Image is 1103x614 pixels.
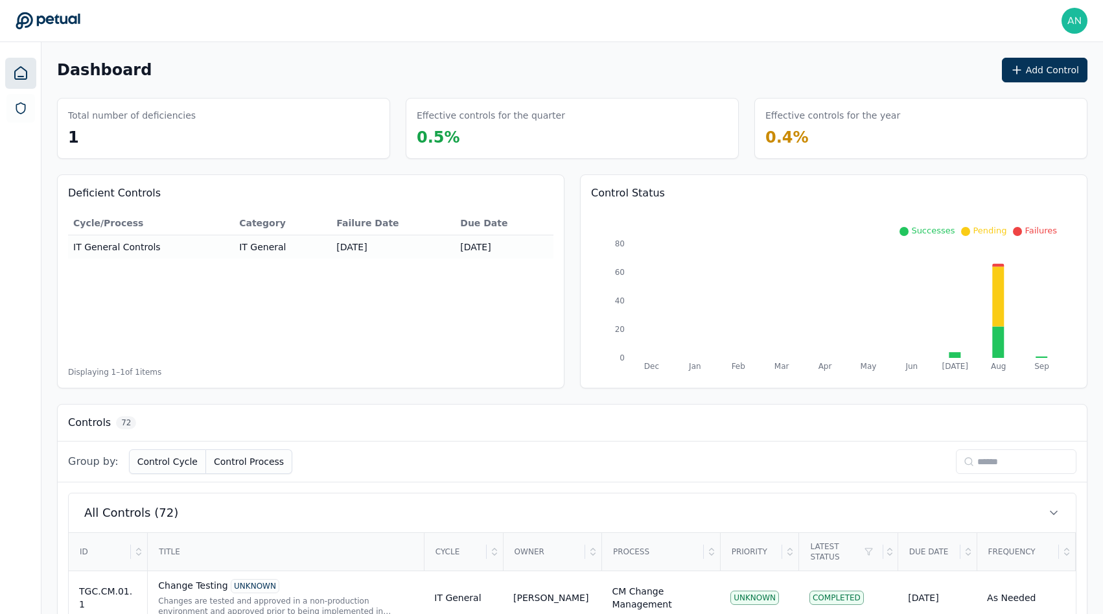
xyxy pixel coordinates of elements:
[231,579,279,593] div: UNKNOWN
[1002,58,1087,82] button: Add Control
[331,211,455,235] th: Failure Date
[732,362,745,371] tspan: Feb
[206,449,292,474] button: Control Process
[908,591,966,604] div: [DATE]
[688,362,701,371] tspan: Jan
[603,534,704,570] div: Process
[57,60,152,80] h1: Dashboard
[591,185,1076,201] h3: Control Status
[612,585,710,611] div: CM Change Management
[765,128,809,147] span: 0.4 %
[455,235,553,259] td: [DATE]
[148,534,423,570] div: Title
[417,128,460,147] span: 0.5 %
[417,109,565,122] h3: Effective controls for the quarter
[69,534,131,570] div: ID
[158,579,413,593] div: Change Testing
[765,109,900,122] h3: Effective controls for the year
[1034,362,1049,371] tspan: Sep
[978,534,1059,570] div: Frequency
[615,268,625,277] tspan: 60
[68,109,196,122] h3: Total number of deficiencies
[513,591,588,604] div: [PERSON_NAME]
[68,415,111,431] h3: Controls
[5,58,36,89] a: Dashboard
[973,226,1006,235] span: Pending
[942,362,968,371] tspan: [DATE]
[905,362,918,371] tspan: Jun
[504,534,585,570] div: Owner
[774,362,789,371] tspan: Mar
[861,362,877,371] tspan: May
[129,449,206,474] button: Control Cycle
[1025,226,1057,235] span: Failures
[911,226,955,235] span: Successes
[644,362,659,371] tspan: Dec
[68,185,553,201] h3: Deficient Controls
[234,235,331,259] td: IT General
[116,416,136,429] span: 72
[1062,8,1087,34] img: andrew+arm@petual.ai
[16,12,80,30] a: Go to Dashboard
[809,591,864,605] div: Completed
[620,353,625,362] tspan: 0
[68,454,119,469] span: Group by:
[615,296,625,305] tspan: 40
[68,235,234,259] td: IT General Controls
[721,534,783,570] div: Priority
[991,362,1006,371] tspan: Aug
[69,493,1076,532] button: All Controls (72)
[84,504,178,522] span: All Controls (72)
[425,534,487,570] div: Cycle
[730,591,779,605] div: UNKNOWN
[234,211,331,235] th: Category
[331,235,455,259] td: [DATE]
[800,534,883,570] div: Latest Status
[819,362,832,371] tspan: Apr
[615,325,625,334] tspan: 20
[68,211,234,235] th: Cycle/Process
[899,534,960,570] div: Due Date
[6,94,35,123] a: SOC 1 Reports
[68,128,79,147] span: 1
[79,585,137,611] div: TGC.CM.01.1
[615,239,625,248] tspan: 80
[455,211,553,235] th: Due Date
[68,367,161,377] span: Displaying 1– 1 of 1 items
